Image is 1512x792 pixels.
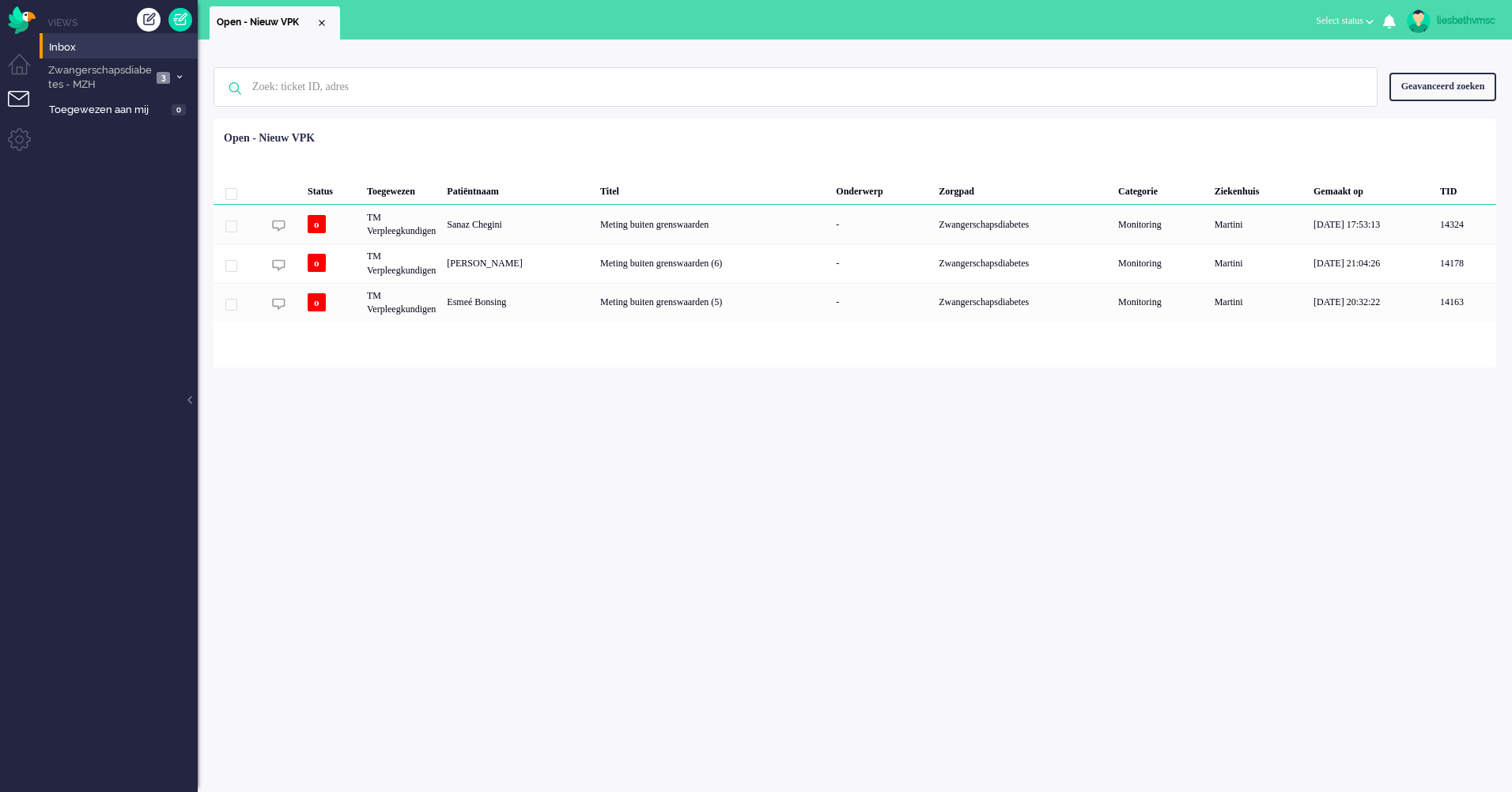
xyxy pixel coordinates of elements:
div: Categorie [1113,173,1209,205]
div: Martini [1209,205,1308,243]
div: TM Verpleegkundigen [361,243,441,282]
span: o [308,215,326,233]
li: Tickets menu [8,91,43,126]
div: Sanaz Chegini [441,205,595,243]
span: o [308,293,326,311]
span: Select status [1316,15,1363,26]
span: Open - Nieuw VPK [217,16,316,29]
div: 14324 [1435,205,1496,243]
div: TID [1435,173,1496,205]
div: Status [302,173,361,205]
div: Meting buiten grenswaarden (6) [595,243,830,282]
span: Zwangerschapsdiabetes - MZH [46,63,152,92]
div: Ziekenhuis [1209,173,1308,205]
li: Dashboard menu [8,54,43,89]
div: Monitoring [1113,243,1209,282]
div: 14324 [214,205,1496,243]
div: TM Verpleegkundigen [361,205,441,243]
div: Onderwerp [830,173,933,205]
span: 3 [157,72,170,84]
li: View [210,6,340,40]
div: Gemaakt op [1308,173,1435,205]
div: 14178 [214,243,1496,282]
div: Monitoring [1113,205,1209,243]
div: [DATE] 21:04:26 [1308,243,1435,282]
img: ic-search-icon.svg [214,68,255,109]
div: Zwangerschapsdiabetes [933,205,1113,243]
div: - [830,243,933,282]
div: Open - Nieuw VPK [224,130,315,146]
div: Martini [1209,283,1308,322]
a: Quick Ticket [168,8,192,32]
div: TM Verpleegkundigen [361,283,441,322]
div: Esmeé Bonsing [441,283,595,322]
a: Omnidesk [8,10,36,22]
div: [DATE] 17:53:13 [1308,205,1435,243]
a: Toegewezen aan mij 0 [46,100,198,118]
div: 14163 [214,283,1496,322]
div: Patiëntnaam [441,173,595,205]
div: 14163 [1435,283,1496,322]
div: Martini [1209,243,1308,282]
input: Zoek: ticket ID, adres [240,68,1355,106]
div: Zwangerschapsdiabetes [933,243,1113,282]
span: o [308,254,326,272]
li: Select status [1306,5,1383,40]
li: Admin menu [8,128,43,164]
div: Zwangerschapsdiabetes [933,283,1113,322]
div: Geavanceerd zoeken [1389,73,1496,100]
div: Meting buiten grenswaarden [595,205,830,243]
span: Inbox [49,40,198,55]
div: [DATE] 20:32:22 [1308,283,1435,322]
img: ic_chat_grey.svg [272,258,285,272]
img: avatar [1407,9,1431,33]
button: Select status [1306,9,1383,32]
img: ic_chat_grey.svg [272,297,285,311]
div: Toegewezen [361,173,441,205]
div: 14178 [1435,243,1496,282]
div: Zorgpad [933,173,1113,205]
li: Views [47,16,198,29]
div: [PERSON_NAME] [441,243,595,282]
div: - [830,283,933,322]
img: ic_chat_grey.svg [272,219,285,232]
img: flow_omnibird.svg [8,6,36,34]
div: Titel [595,173,830,205]
a: liesbethvmsc [1404,9,1496,33]
div: - [830,205,933,243]
div: liesbethvmsc [1437,13,1496,28]
div: Monitoring [1113,283,1209,322]
span: Toegewezen aan mij [49,103,167,118]
span: 0 [172,104,186,116]
a: Inbox [46,38,198,55]
div: Meting buiten grenswaarden (5) [595,283,830,322]
div: Close tab [316,17,328,29]
div: Creëer ticket [137,8,161,32]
